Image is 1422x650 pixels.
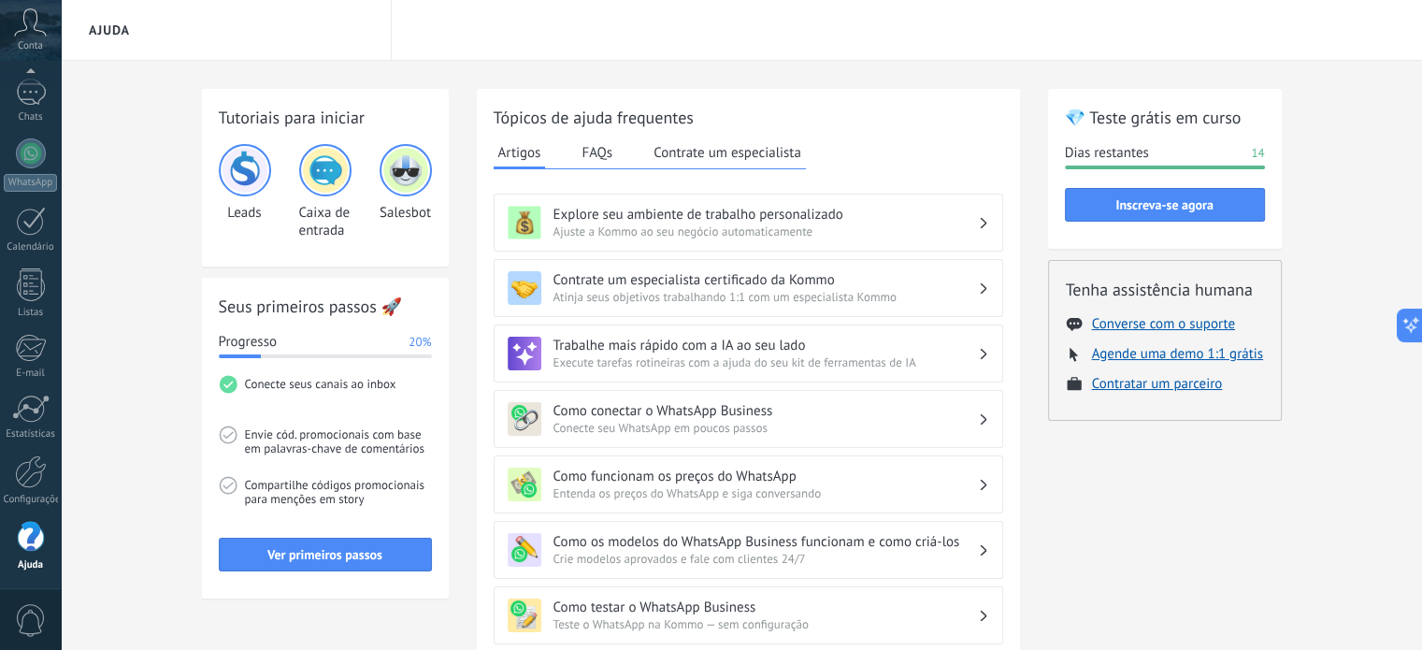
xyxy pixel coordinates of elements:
div: Caixa de entrada [299,144,352,239]
h2: 💎 Teste grátis em curso [1065,106,1265,129]
div: Listas [4,307,58,319]
div: E-mail [4,368,58,380]
h3: Como testar o WhatsApp Business [553,599,978,616]
div: Calendário [4,241,58,253]
div: Estatísticas [4,428,58,441]
h3: Contrate um especialista certificado da Kommo [553,271,978,289]
span: Conta [18,40,43,52]
span: Teste o WhatsApp na Kommo — sem configuração [553,616,978,632]
h3: Trabalhe mais rápido com a IA ao seu lado [553,337,978,354]
span: Dias restantes [1065,144,1149,163]
button: FAQs [577,138,617,166]
button: Converse com o suporte [1092,315,1235,333]
span: Crie modelos aprovados e fale com clientes 24/7 [553,551,978,567]
h3: Como conectar o WhatsApp Business [553,402,978,420]
span: Ajuste a Kommo ao seu negócio automaticamente [553,224,978,239]
div: Chats [4,111,58,123]
div: Salesbot [380,144,432,239]
h3: Explore seu ambiente de trabalho personalizado [553,206,978,224]
span: Inscreva-se agora [1115,198,1213,211]
h2: Tópicos de ajuda frequentes [494,106,1003,129]
span: 14 [1251,144,1264,163]
h2: Seus primeiros passos 🚀 [219,295,432,318]
span: Progresso [219,333,277,352]
button: Inscreva-se agora [1065,188,1265,222]
span: Execute tarefas rotineiras com a ajuda do seu kit de ferramentas de IA [553,354,978,370]
button: Artigos [494,138,546,169]
h2: Tutoriais para iniciar [219,106,432,129]
button: Contrate um especialista [649,138,806,166]
span: Envie cód. promocionais com base em palavras-chave de comentários [245,426,432,476]
button: Ver primeiros passos [219,538,432,571]
span: Atinja seus objetivos trabalhando 1:1 com um especialista Kommo [553,289,978,305]
div: Configurações [4,494,58,506]
span: Conecte seus canais ao inbox [245,375,432,426]
span: Conecte seu WhatsApp em poucos passos [553,420,978,436]
button: Contratar um parceiro [1092,375,1223,393]
span: Ver primeiros passos [267,548,382,561]
span: 20% [409,333,431,352]
h3: Como funcionam os preços do WhatsApp [553,468,978,485]
button: Agende uma demo 1:1 grátis [1092,345,1263,363]
span: Compartilhe códigos promocionais para menções em story [245,476,432,527]
div: Leads [219,144,271,239]
h3: Como os modelos do WhatsApp Business funcionam e como criá-los [553,533,978,551]
div: WhatsApp [4,174,57,192]
div: Ajuda [4,559,58,571]
h2: Tenha assistência humana [1066,278,1264,301]
span: Entenda os preços do WhatsApp e siga conversando [553,485,978,501]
